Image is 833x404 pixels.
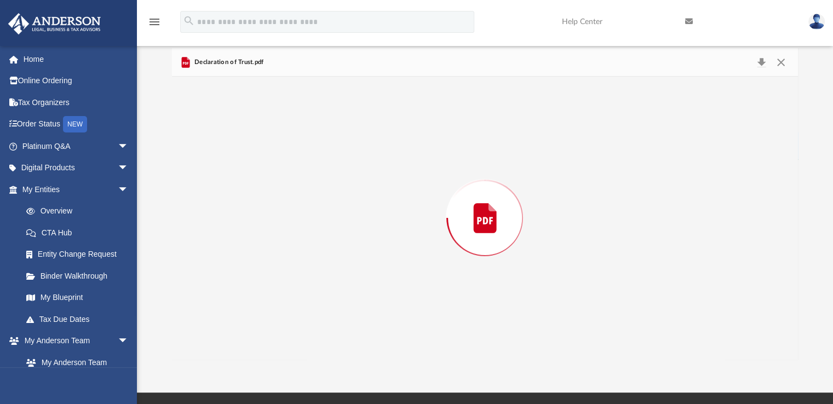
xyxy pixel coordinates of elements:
a: Digital Productsarrow_drop_down [8,157,145,179]
i: menu [148,15,161,28]
a: Order StatusNEW [8,113,145,136]
button: Download [752,55,772,70]
a: Binder Walkthrough [15,265,145,287]
a: Tax Due Dates [15,308,145,330]
a: Overview [15,200,145,222]
span: arrow_drop_down [118,135,140,158]
button: Close [771,55,791,70]
a: My Blueprint [15,287,140,309]
a: My Entitiesarrow_drop_down [8,178,145,200]
a: Entity Change Request [15,244,145,266]
a: Platinum Q&Aarrow_drop_down [8,135,145,157]
i: search [183,15,195,27]
a: CTA Hub [15,222,145,244]
a: My Anderson Team [15,351,134,373]
span: Declaration of Trust.pdf [192,57,264,67]
span: arrow_drop_down [118,157,140,180]
a: My Anderson Teamarrow_drop_down [8,330,140,352]
a: Home [8,48,145,70]
a: Tax Organizers [8,91,145,113]
div: NEW [63,116,87,132]
img: Anderson Advisors Platinum Portal [5,13,104,34]
img: User Pic [808,14,825,30]
a: Online Ordering [8,70,145,92]
span: arrow_drop_down [118,330,140,353]
div: Preview [172,48,798,360]
span: arrow_drop_down [118,178,140,201]
a: menu [148,21,161,28]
